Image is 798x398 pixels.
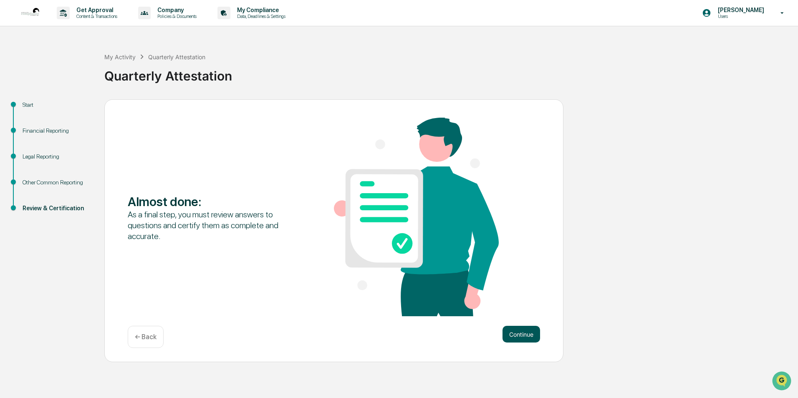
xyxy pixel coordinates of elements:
img: Almost done [334,118,499,316]
p: How can we help? [8,18,152,31]
p: Content & Transactions [70,13,121,19]
div: Quarterly Attestation [104,62,794,83]
p: My Compliance [230,7,290,13]
div: We're available if you need us! [28,72,106,79]
p: Company [151,7,201,13]
p: Data, Deadlines & Settings [230,13,290,19]
span: Data Lookup [17,121,53,129]
div: Other Common Reporting [23,178,91,187]
p: Policies & Documents [151,13,201,19]
button: Start new chat [142,66,152,76]
div: Start new chat [28,64,137,72]
iframe: Open customer support [771,370,794,393]
p: [PERSON_NAME] [711,7,768,13]
div: Review & Certification [23,204,91,213]
div: 🗄️ [61,106,67,113]
div: 🖐️ [8,106,15,113]
a: 🖐️Preclearance [5,102,57,117]
img: logo [20,3,40,23]
span: Pylon [83,141,101,148]
div: 🔎 [8,122,15,128]
a: Powered byPylon [59,141,101,148]
div: Financial Reporting [23,126,91,135]
a: 🔎Data Lookup [5,118,56,133]
div: Almost done : [128,194,293,209]
p: ← Back [135,333,157,341]
span: Preclearance [17,105,54,113]
div: As a final step, you must review answers to questions and certify them as complete and accurate. [128,209,293,242]
span: Attestations [69,105,104,113]
button: Continue [503,326,540,343]
img: 1746055101610-c473b297-6a78-478c-a979-82029cc54cd1 [8,64,23,79]
p: Get Approval [70,7,121,13]
div: My Activity [104,53,136,60]
div: Quarterly Attestation [148,53,205,60]
a: 🗄️Attestations [57,102,107,117]
p: Users [711,13,768,19]
div: Start [23,101,91,109]
div: Legal Reporting [23,152,91,161]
